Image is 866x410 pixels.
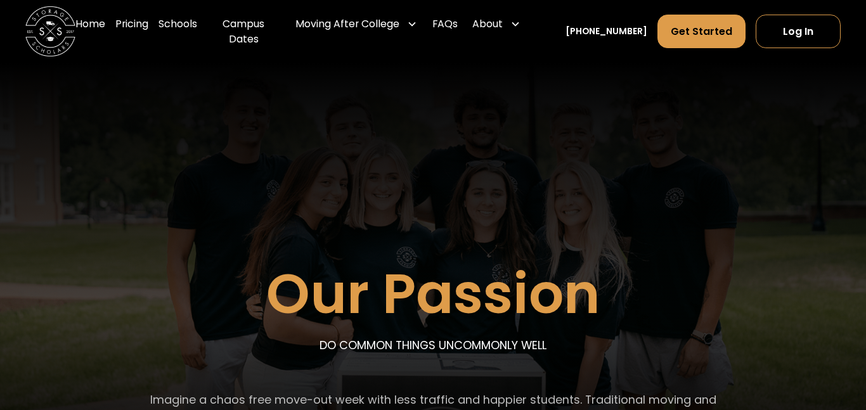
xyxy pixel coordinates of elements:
a: Pricing [115,6,148,56]
div: About [472,16,503,32]
a: Home [75,6,105,56]
a: FAQs [432,6,458,56]
img: Storage Scholars main logo [25,6,75,56]
a: Schools [158,6,197,56]
p: DO COMMON THINGS UNCOMMONLY WELL [320,337,546,354]
div: About [467,6,526,41]
h1: Our Passion [266,264,600,324]
div: Moving After College [295,16,399,32]
a: [PHONE_NUMBER] [565,25,647,38]
a: home [25,6,75,56]
a: Get Started [657,15,746,48]
div: Moving After College [290,6,422,41]
a: Campus Dates [207,6,280,56]
a: Log In [756,15,841,48]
